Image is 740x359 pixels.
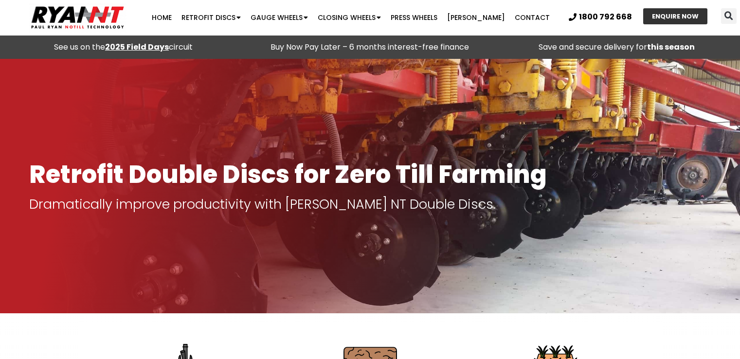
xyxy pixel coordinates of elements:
[643,8,707,24] a: ENQUIRE NOW
[721,8,737,24] div: Search
[105,41,169,53] a: 2025 Field Days
[252,40,488,54] p: Buy Now Pay Later – 6 months interest-free finance
[29,2,126,33] img: Ryan NT logo
[442,8,510,27] a: [PERSON_NAME]
[177,8,246,27] a: Retrofit Discs
[652,13,699,19] span: ENQUIRE NOW
[647,41,695,53] strong: this season
[579,13,632,21] span: 1800 792 668
[569,13,632,21] a: 1800 792 668
[386,8,442,27] a: Press Wheels
[498,40,735,54] p: Save and secure delivery for
[144,8,558,27] nav: Menu
[246,8,313,27] a: Gauge Wheels
[510,8,555,27] a: Contact
[29,161,711,188] h1: Retrofit Double Discs for Zero Till Farming
[147,8,177,27] a: Home
[5,40,242,54] div: See us on the circuit
[313,8,386,27] a: Closing Wheels
[29,197,711,211] p: Dramatically improve productivity with [PERSON_NAME] NT Double Discs.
